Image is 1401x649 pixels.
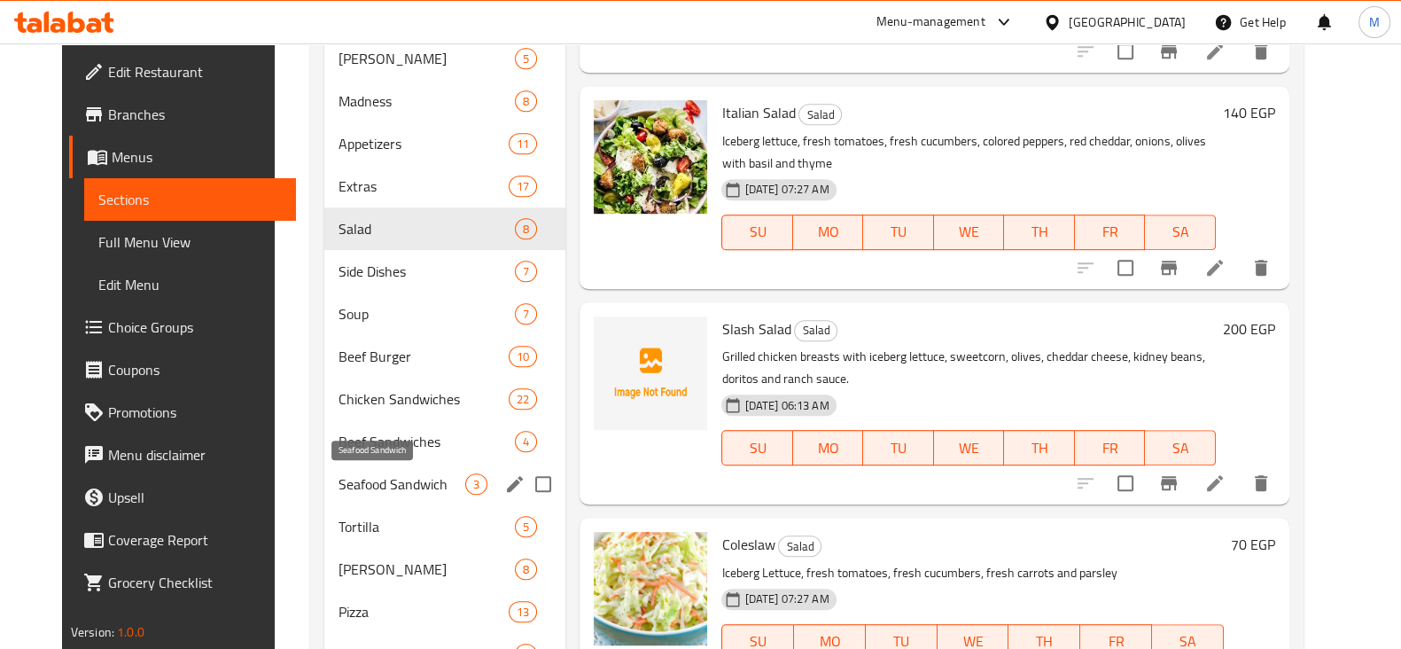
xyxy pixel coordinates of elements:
button: FR [1075,430,1145,465]
div: items [509,133,537,154]
div: Seafood Sandwich3edit [324,463,565,505]
a: Promotions [69,391,296,434]
span: WE [941,219,997,245]
div: items [515,516,537,537]
span: Full Menu View [98,231,282,253]
a: Coverage Report [69,519,296,561]
span: Select to update [1107,33,1144,70]
span: 1.0.0 [118,621,145,644]
span: 5 [516,519,536,536]
a: Menu disclaimer [69,434,296,476]
span: Version: [71,621,114,644]
div: Madness [339,90,515,112]
span: [DATE] 07:27 AM [737,181,836,198]
div: items [515,48,537,69]
span: Coleslaw [721,531,774,558]
a: Edit Menu [84,263,296,306]
span: 7 [516,263,536,280]
span: TH [1011,435,1067,461]
span: Seafood Sandwich [339,473,465,495]
span: Select to update [1107,249,1144,286]
button: SA [1145,430,1215,465]
div: items [509,388,537,410]
div: Salad [798,104,842,125]
span: 17 [510,178,536,195]
span: 10 [510,348,536,365]
span: Upsell [108,487,282,508]
span: 13 [510,604,536,621]
span: Edit Menu [98,274,282,295]
button: FR [1075,215,1145,250]
div: Chicken Sandwiches22 [324,378,565,420]
a: Edit menu item [1204,257,1226,278]
button: TU [863,215,933,250]
span: Sections [98,189,282,210]
img: Slash Salad [594,317,707,430]
span: Tortilla [339,516,515,537]
span: 8 [516,561,536,578]
div: Soup7 [324,293,565,335]
div: Slash Rizo [339,559,515,580]
span: MO [800,219,856,245]
div: Extras17 [324,165,565,207]
button: Branch-specific-item [1148,246,1190,289]
span: [DATE] 07:27 AM [737,590,836,607]
button: MO [793,215,863,250]
span: 5 [516,51,536,67]
button: delete [1240,246,1282,289]
span: Slash Salad [721,316,790,342]
a: Edit menu item [1204,473,1226,494]
button: WE [934,430,1004,465]
span: Promotions [108,402,282,423]
span: 7 [516,306,536,323]
div: Beef Sandwiches4 [324,420,565,463]
div: Salad [339,218,515,239]
a: Coupons [69,348,296,391]
span: Side Dishes [339,261,515,282]
p: Iceberg Lettuce, fresh tomatoes, fresh cucumbers, fresh carrots and parsley [721,562,1223,584]
span: Extras [339,176,509,197]
div: Appetizers [339,133,509,154]
span: Pizza [339,601,509,622]
span: [PERSON_NAME] [339,48,515,69]
button: TU [863,430,933,465]
span: FR [1082,219,1138,245]
span: 8 [516,93,536,110]
span: TU [870,219,926,245]
a: Edit Restaurant [69,51,296,93]
span: Chicken Sandwiches [339,388,509,410]
span: Branches [108,104,282,125]
a: Full Menu View [84,221,296,263]
div: items [509,176,537,197]
a: Menus [69,136,296,178]
span: TH [1011,219,1067,245]
a: Sections [84,178,296,221]
span: TU [870,435,926,461]
span: M [1369,12,1380,32]
div: items [515,218,537,239]
button: TH [1004,430,1074,465]
button: WE [934,215,1004,250]
a: Upsell [69,476,296,519]
span: SA [1152,435,1208,461]
span: Salad [779,536,821,557]
button: delete [1240,462,1282,504]
a: Choice Groups [69,306,296,348]
h6: 70 EGP [1231,532,1275,557]
div: [GEOGRAPHIC_DATA] [1069,12,1186,32]
span: 22 [510,391,536,408]
img: Coleslaw [594,532,707,645]
button: TH [1004,215,1074,250]
span: MO [800,435,856,461]
div: items [509,601,537,622]
button: SA [1145,215,1215,250]
span: 3 [466,476,486,493]
div: Salad [778,536,821,557]
button: MO [793,430,863,465]
span: SU [729,435,785,461]
span: FR [1082,435,1138,461]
